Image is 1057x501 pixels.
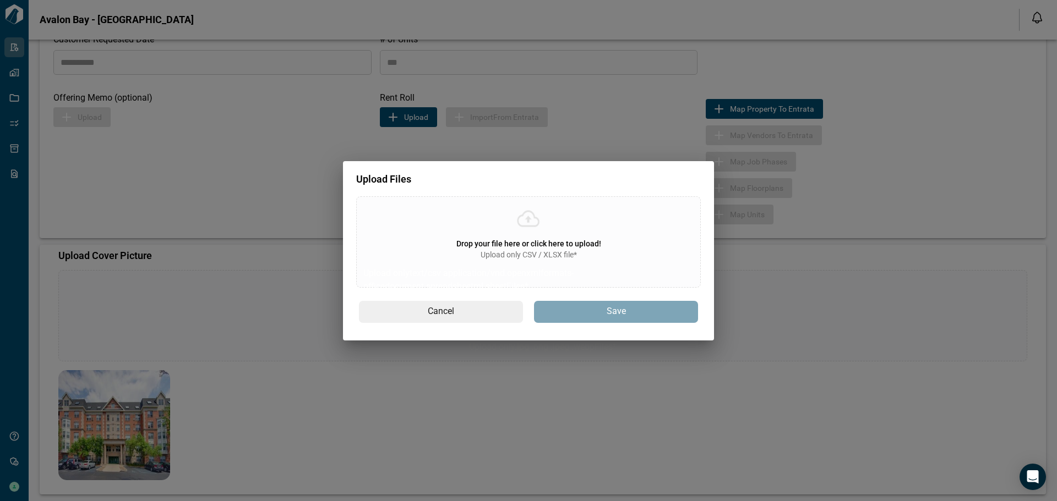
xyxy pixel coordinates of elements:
span: Upload Files [356,173,411,185]
p: Upload only text/csv application/vnd.openxmlformats-officedocument.spreadsheetml.sheet Files* [363,267,694,293]
span: Cancel [428,306,454,317]
button: Cancel [359,301,523,323]
span: Drop your file here or click here to upload! [456,239,601,248]
span: Upload only CSV / XLSX file* [481,249,577,260]
div: Open Intercom Messenger [1020,464,1046,490]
